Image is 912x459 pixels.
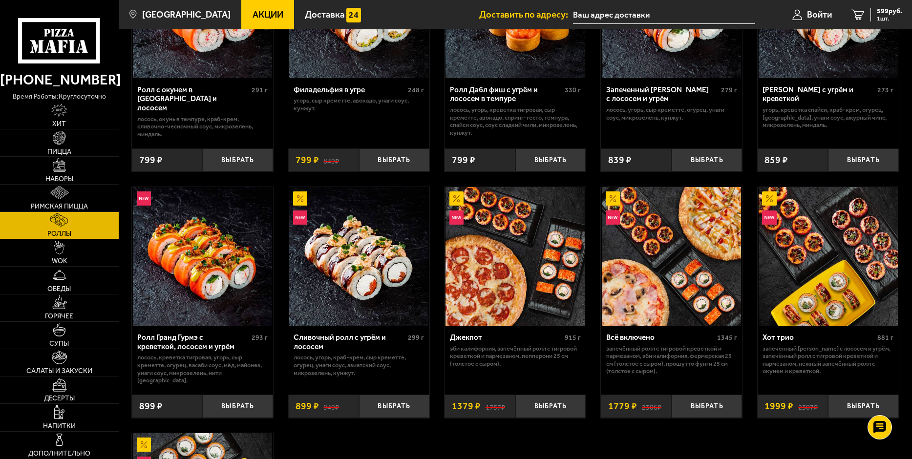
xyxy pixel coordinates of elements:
[762,210,776,225] img: Новинка
[31,203,88,210] span: Римская пицца
[642,401,661,411] s: 2306 ₽
[293,191,307,206] img: Акционный
[763,106,893,129] p: угорь, креветка спайси, краб-крем, огурец, [GEOGRAPHIC_DATA], унаги соус, ажурный чипс, микрозеле...
[142,10,231,20] span: [GEOGRAPHIC_DATA]
[52,258,67,265] span: WOK
[323,401,339,411] s: 949 ₽
[763,345,893,375] p: Запеченный [PERSON_NAME] с лососем и угрём, Запечённый ролл с тигровой креветкой и пармезаном, Не...
[565,86,581,94] span: 330 г
[293,210,307,225] img: Новинка
[877,86,893,94] span: 273 г
[486,401,505,411] s: 1757 ₽
[408,86,424,94] span: 248 г
[606,191,620,206] img: Акционный
[52,121,66,127] span: Хит
[798,401,818,411] s: 2307 ₽
[289,187,428,326] img: Сливочный ролл с угрём и лососем
[828,395,899,418] button: Выбрать
[445,187,586,326] a: АкционныйНовинкаДжекпот
[606,85,719,104] div: Запеченный [PERSON_NAME] с лососем и угрём
[450,85,562,104] div: Ролл Дабл фиш с угрём и лососем в темпуре
[762,191,776,206] img: Акционный
[359,395,430,418] button: Выбрать
[606,106,737,121] p: лосось, угорь, Сыр креметте, огурец, унаги соус, микрозелень, кунжут.
[49,340,69,347] span: Супы
[764,155,788,165] span: 859 ₽
[672,395,742,418] button: Выбрать
[139,401,163,411] span: 899 ₽
[43,423,76,430] span: Напитки
[288,187,429,326] a: АкционныйНовинкаСливочный ролл с угрём и лососем
[758,187,899,326] a: АкционныйНовинкаХот трио
[606,345,737,375] p: Запечённый ролл с тигровой креветкой и пармезаном, Эби Калифорния, Фермерская 25 см (толстое с сы...
[672,148,742,172] button: Выбрать
[573,6,755,24] input: Ваш адрес доставки
[139,155,163,165] span: 799 ₽
[133,187,272,326] img: Ролл Гранд Гурмэ с креветкой, лососем и угрём
[721,86,737,94] span: 279 г
[45,313,73,320] span: Горячее
[408,334,424,342] span: 299 г
[565,334,581,342] span: 915 г
[479,10,573,20] span: Доставить по адресу:
[450,106,581,136] p: лосось, угорь, креветка тигровая, Сыр креметте, авокадо, спринг-тесто, темпура, спайси соус, соус...
[452,155,475,165] span: 799 ₽
[137,115,268,138] p: лосось, окунь в темпуре, краб-крем, сливочно-чесночный соус, микрозелень, миндаль.
[450,333,562,342] div: Джекпот
[137,333,250,351] div: Ролл Гранд Гурмэ с креветкой, лососем и угрём
[323,155,339,165] s: 849 ₽
[26,368,92,375] span: Салаты и закуски
[717,334,737,342] span: 1345 г
[877,8,902,15] span: 599 руб.
[515,148,586,172] button: Выбрать
[137,438,151,452] img: Акционный
[445,187,585,326] img: Джекпот
[294,354,424,376] p: лосось, угорь, краб-крем, Сыр креметте, огурец, унаги соус, азиатский соус, микрозелень, кунжут.
[608,155,632,165] span: 839 ₽
[450,345,581,368] p: Эби Калифорния, Запечённый ролл с тигровой креветкой и пармезаном, Пепперони 25 см (толстое с сыр...
[45,176,73,183] span: Наборы
[202,148,273,172] button: Выбрать
[252,334,268,342] span: 293 г
[294,333,406,351] div: Сливочный ролл с угрём и лососем
[47,286,71,292] span: Обеды
[202,395,273,418] button: Выбрать
[296,155,319,165] span: 799 ₽
[759,187,898,326] img: Хот трио
[763,85,875,104] div: [PERSON_NAME] с угрём и креветкой
[294,97,424,112] p: угорь, Сыр креметте, авокадо, унаги соус, кунжут.
[137,85,250,113] div: Ролл с окунем в [GEOGRAPHIC_DATA] и лососем
[253,10,283,20] span: Акции
[252,86,268,94] span: 291 г
[346,8,361,22] img: 15daf4d41897b9f0e9f617042186c801.svg
[28,450,90,457] span: Дополнительно
[515,395,586,418] button: Выбрать
[828,148,899,172] button: Выбрать
[452,401,481,411] span: 1379 ₽
[877,16,902,21] span: 1 шт.
[296,401,319,411] span: 899 ₽
[137,354,268,384] p: лосось, креветка тигровая, угорь, Сыр креметте, огурец, васаби соус, мёд, майонез, унаги соус, ми...
[137,191,151,206] img: Новинка
[807,10,832,20] span: Войти
[877,334,893,342] span: 881 г
[601,187,742,326] a: АкционныйНовинкаВсё включено
[47,230,71,237] span: Роллы
[132,187,273,326] a: НовинкаРолл Гранд Гурмэ с креветкой, лососем и угрём
[602,187,742,326] img: Всё включено
[764,401,793,411] span: 1999 ₽
[608,401,637,411] span: 1779 ₽
[47,148,71,155] span: Пицца
[359,148,430,172] button: Выбрать
[294,85,406,95] div: Филадельфия в угре
[44,395,75,402] span: Десерты
[606,210,620,225] img: Новинка
[606,333,715,342] div: Всё включено
[449,191,464,206] img: Акционный
[305,10,344,20] span: Доставка
[449,210,464,225] img: Новинка
[763,333,875,342] div: Хот трио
